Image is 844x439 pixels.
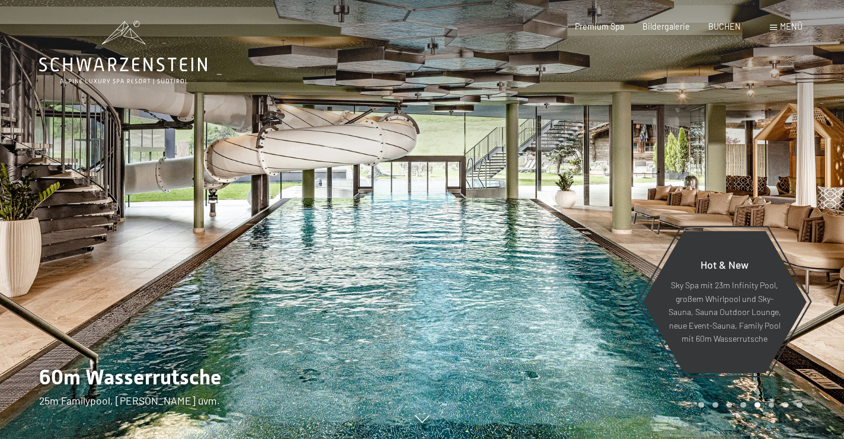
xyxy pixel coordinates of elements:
span: Hot & New [701,258,749,271]
div: Carousel Page 5 (Current Slide) [755,402,760,408]
a: Premium Spa [575,21,624,31]
div: Carousel Page 7 [782,402,788,408]
p: Sky Spa mit 23m Infinity Pool, großem Whirlpool und Sky-Sauna, Sauna Outdoor Lounge, neue Event-S... [668,279,781,346]
div: Carousel Pagination [694,402,802,408]
div: Carousel Page 6 [769,402,775,408]
div: Carousel Page 4 [740,402,746,408]
a: Hot & New Sky Spa mit 23m Infinity Pool, großem Whirlpool und Sky-Sauna, Sauna Outdoor Lounge, ne... [642,230,807,374]
span: Menü [780,21,803,31]
a: BUCHEN [708,21,741,31]
div: Carousel Page 3 [727,402,733,408]
div: Carousel Page 1 [698,402,704,408]
div: Carousel Page 2 [712,402,718,408]
a: Bildergalerie [642,21,690,31]
div: Carousel Page 8 [797,402,803,408]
